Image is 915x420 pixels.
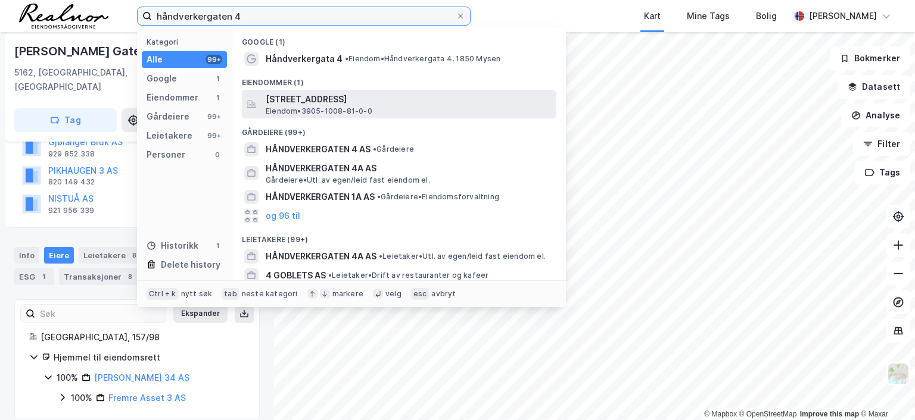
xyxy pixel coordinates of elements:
[213,150,222,159] div: 0
[373,145,376,153] span: •
[128,249,140,261] div: 8
[147,128,192,143] div: Leietakere
[14,247,39,264] div: Info
[644,9,661,23] div: Kart
[332,289,363,299] div: markere
[266,175,430,185] span: Gårdeiere • Utl. av egen/leid fast eiendom el.
[411,288,430,300] div: esc
[108,393,186,403] a: Fremre Asset 3 AS
[147,37,227,46] div: Kategori
[266,249,376,264] span: HÅNDVERKERGATEN 4A AS
[161,258,220,272] div: Delete history
[38,271,49,283] div: 1
[266,52,343,66] span: Håndverkergata 4
[147,148,185,162] div: Personer
[266,106,372,116] span: Eiendom • 3905-1008-81-0-0
[232,118,566,140] div: Gårdeiere (99+)
[147,90,198,105] div: Eiendommer
[853,132,910,156] button: Filter
[687,9,730,23] div: Mine Tags
[124,271,136,283] div: 8
[147,288,179,300] div: Ctrl + k
[147,109,189,124] div: Gårdeiere
[48,149,95,159] div: 929 852 338
[266,92,552,106] span: [STREET_ADDRESS]
[328,271,488,280] span: Leietaker • Drift av restauranter og kafeer
[206,112,222,121] div: 99+
[173,304,228,323] button: Ekspander
[379,252,382,261] span: •
[704,410,737,418] a: Mapbox
[855,161,910,184] button: Tags
[739,410,797,418] a: OpenStreetMap
[232,68,566,90] div: Eiendommer (1)
[14,108,117,132] button: Tag
[213,93,222,102] div: 1
[54,350,245,365] div: Hjemmel til eiendomsrett
[48,177,95,187] div: 820 149 432
[266,190,375,204] span: HÅNDVERKERGATEN 1A AS
[855,363,915,420] iframe: Chat Widget
[373,145,414,154] span: Gårdeiere
[222,288,239,300] div: tab
[213,241,222,250] div: 1
[855,363,915,420] div: Kontrollprogram for chat
[35,305,166,322] input: Søk
[14,42,161,61] div: [PERSON_NAME] Gate 34
[48,206,94,215] div: 921 956 339
[756,9,777,23] div: Bolig
[830,46,910,70] button: Bokmerker
[887,362,910,385] img: Z
[232,28,566,49] div: Google (1)
[213,74,222,83] div: 1
[147,71,177,86] div: Google
[841,104,910,127] button: Analyse
[379,252,546,261] span: Leietaker • Utl. av egen/leid fast eiendom el.
[345,54,348,63] span: •
[838,75,910,99] button: Datasett
[266,161,552,175] span: HÅNDVERKERGATEN 4A AS
[385,289,402,299] div: velg
[79,247,145,264] div: Leietakere
[57,371,78,385] div: 100%
[181,289,213,299] div: nytt søk
[800,410,859,418] a: Improve this map
[377,192,381,201] span: •
[147,239,198,253] div: Historikk
[431,289,456,299] div: avbryt
[44,247,74,264] div: Eiere
[266,268,326,283] span: 4 GOBLETS AS
[152,7,456,25] input: Søk på adresse, matrikkel, gårdeiere, leietakere eller personer
[266,142,371,156] span: HÅNDVERKERGATEN 4 AS
[328,271,332,280] span: •
[14,65,167,94] div: 5162, [GEOGRAPHIC_DATA], [GEOGRAPHIC_DATA]
[377,192,499,202] span: Gårdeiere • Eiendomsforvaltning
[206,55,222,64] div: 99+
[59,268,141,285] div: Transaksjoner
[809,9,877,23] div: [PERSON_NAME]
[19,4,108,29] img: realnor-logo.934646d98de889bb5806.png
[232,225,566,247] div: Leietakere (99+)
[345,54,500,64] span: Eiendom • Håndverkergata 4, 1850 Mysen
[242,289,298,299] div: neste kategori
[14,268,54,285] div: ESG
[206,131,222,140] div: 99+
[41,330,245,344] div: [GEOGRAPHIC_DATA], 157/98
[94,372,189,383] a: [PERSON_NAME] 34 AS
[71,391,92,405] div: 100%
[147,52,163,67] div: Alle
[266,209,300,223] button: og 96 til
